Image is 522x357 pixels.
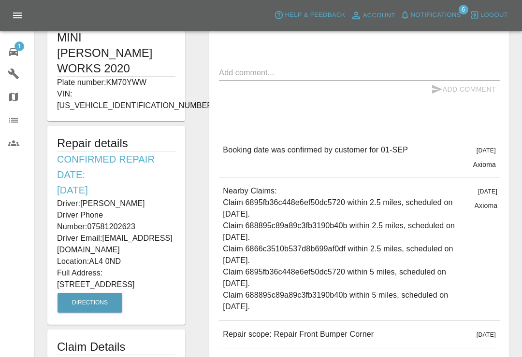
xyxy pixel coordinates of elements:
[272,8,348,23] button: Help & Feedback
[411,10,461,21] span: Notifications
[57,198,175,209] p: Driver: [PERSON_NAME]
[57,77,175,88] p: Plate number: KM70YWW
[223,329,374,340] p: Repair scope: Repair Front Bumper Corner
[223,185,466,313] p: Nearby Claims: Claim 6895fb36c448e6ef50dc5720 within 2.5 miles, scheduled on [DATE]. Claim 688895...
[285,10,345,21] span: Help & Feedback
[57,267,175,290] p: Full Address: [STREET_ADDRESS]
[363,10,395,21] span: Account
[57,209,175,233] p: Driver Phone Number: 07581202623
[477,331,496,338] span: [DATE]
[57,339,175,355] h1: Claim Details
[467,8,510,23] button: Logout
[57,151,175,198] h6: Confirmed Repair Date: [DATE]
[223,144,408,156] p: Booking date was confirmed by customer for 01-SEP
[475,201,498,210] p: Axioma
[57,136,175,151] h5: Repair details
[57,30,175,76] h1: MINI [PERSON_NAME] WORKS 2020
[348,8,398,23] a: Account
[480,10,508,21] span: Logout
[14,41,24,51] span: 1
[398,8,464,23] button: Notifications
[57,256,175,267] p: Location: AL4 0ND
[6,4,29,27] button: Open drawer
[473,160,496,169] p: Axioma
[477,147,496,154] span: [DATE]
[459,5,468,14] span: 6
[478,188,497,195] span: [DATE]
[57,88,175,111] p: VIN: [US_VEHICLE_IDENTIFICATION_NUMBER]
[58,293,122,313] button: Directions
[57,233,175,256] p: Driver Email: [EMAIL_ADDRESS][DOMAIN_NAME]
